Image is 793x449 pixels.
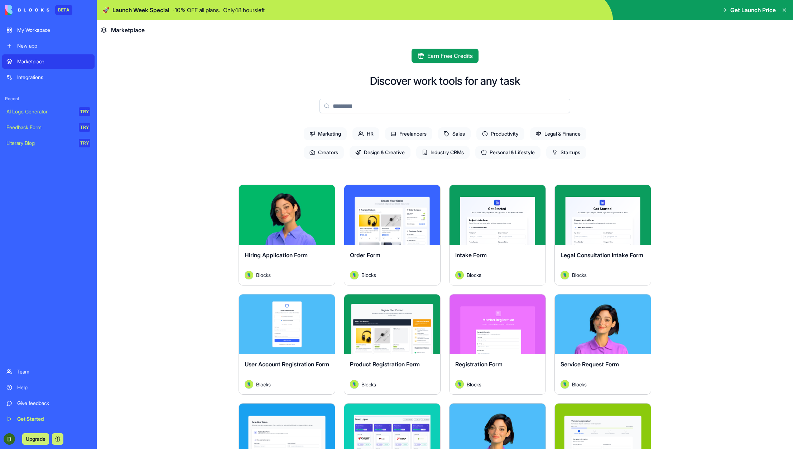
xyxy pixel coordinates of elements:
div: Integrations [17,74,90,81]
span: Legal Consultation Intake Form [561,252,643,259]
div: New app [17,42,90,49]
span: Blocks [572,381,587,388]
div: Give feedback [17,400,90,407]
a: Registration FormAvatarBlocks [449,294,546,395]
span: Blocks [467,381,481,388]
span: Personal & Lifestyle [475,146,540,159]
a: Legal Consultation Intake FormAvatarBlocks [554,185,651,285]
a: Team [2,365,95,379]
span: Freelancers [385,127,432,140]
span: Productivity [476,127,524,140]
a: Literary BlogTRY [2,136,95,150]
a: Intake FormAvatarBlocks [449,185,546,285]
span: Blocks [256,381,271,388]
a: Integrations [2,70,95,84]
span: Blocks [361,271,376,279]
h2: Discover work tools for any task [370,74,520,87]
a: Give feedback [2,396,95,410]
img: Avatar [350,271,359,279]
div: TRY [79,123,90,132]
span: Blocks [572,271,587,279]
span: Product Registration Form [350,361,420,368]
a: Order FormAvatarBlocks [344,185,441,285]
span: Get Launch Price [730,6,776,14]
span: Marketplace [111,26,145,34]
a: AI Logo GeneratorTRY [2,104,95,119]
a: Service Request FormAvatarBlocks [554,294,651,395]
a: My Workspace [2,23,95,37]
span: Marketing [304,127,347,140]
span: Creators [304,146,344,159]
a: User Account Registration FormAvatarBlocks [239,294,335,395]
span: Industry CRMs [416,146,470,159]
span: Blocks [467,271,481,279]
img: ACg8ocJZWX11gA67BMRqWsanPLYtaNH8fAq8iDo14MA8h758JKeQiA=s96-c [4,433,15,445]
img: Avatar [245,380,253,389]
span: 🚀 [102,6,110,14]
div: TRY [79,139,90,147]
span: Earn Free Credits [427,52,473,60]
span: Launch Week Special [112,6,169,14]
div: My Workspace [17,26,90,34]
p: Only 48 hours left [223,6,265,14]
a: New app [2,39,95,53]
span: User Account Registration Form [245,361,329,368]
span: Hiring Application Form [245,252,308,259]
div: Help [17,384,90,391]
div: AI Logo Generator [6,108,74,115]
a: Product Registration FormAvatarBlocks [344,294,441,395]
span: Recent [2,96,95,102]
span: Sales [438,127,471,140]
a: Upgrade [22,435,49,442]
a: Feedback FormTRY [2,120,95,135]
span: Blocks [361,381,376,388]
div: BETA [55,5,72,15]
div: TRY [79,107,90,116]
div: Team [17,368,90,375]
span: Intake Form [455,252,487,259]
a: Help [2,380,95,395]
span: Startups [546,146,586,159]
span: Order Form [350,252,380,259]
div: Get Started [17,415,90,423]
span: Design & Creative [350,146,410,159]
a: Get Started [2,412,95,426]
span: Blocks [256,271,271,279]
span: Legal & Finance [530,127,586,140]
a: Marketplace [2,54,95,69]
span: HR [352,127,379,140]
img: Avatar [561,380,569,389]
button: Upgrade [22,433,49,445]
button: Earn Free Credits [412,49,479,63]
span: Registration Form [455,361,503,368]
a: Hiring Application FormAvatarBlocks [239,185,335,285]
img: Avatar [561,271,569,279]
div: Feedback Form [6,124,74,131]
img: Avatar [455,380,464,389]
a: BETA [5,5,72,15]
img: Avatar [350,380,359,389]
img: Avatar [245,271,253,279]
div: Literary Blog [6,140,74,147]
span: Service Request Form [561,361,619,368]
p: - 10 % OFF all plans. [172,6,220,14]
div: Marketplace [17,58,90,65]
img: logo [5,5,49,15]
img: Avatar [455,271,464,279]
